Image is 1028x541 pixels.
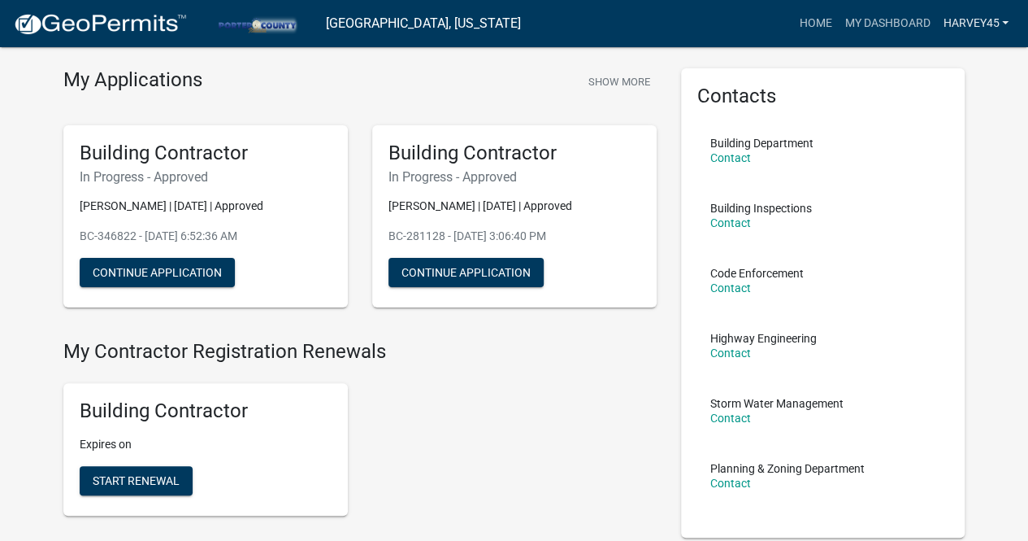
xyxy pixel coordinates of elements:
h5: Contacts [697,85,949,108]
a: Contact [710,412,751,425]
p: Building Inspections [710,203,812,214]
a: Contact [710,216,751,229]
h4: My Contractor Registration Renewals [63,340,657,364]
p: BC-281128 - [DATE] 3:06:40 PM [388,228,640,245]
h5: Building Contractor [80,142,332,165]
a: Contact [710,281,751,294]
p: Highway Engineering [710,333,817,344]
p: Building Department [710,137,813,149]
h6: In Progress - Approved [388,169,640,185]
p: Expires on [80,436,332,453]
h5: Building Contractor [388,142,640,165]
a: My Dashboard [838,8,936,39]
a: Home [792,8,838,39]
a: Harvey45 [936,8,1015,39]
button: Show More [582,68,657,95]
p: [PERSON_NAME] | [DATE] | Approved [80,198,332,215]
p: BC-346822 - [DATE] 6:52:36 AM [80,228,332,245]
h5: Building Contractor [80,399,332,423]
button: Start Renewal [80,466,193,495]
p: [PERSON_NAME] | [DATE] | Approved [388,198,640,215]
h4: My Applications [63,68,202,93]
p: Planning & Zoning Department [710,463,865,474]
p: Storm Water Management [710,398,844,409]
span: Start Renewal [93,474,180,487]
h6: In Progress - Approved [80,169,332,185]
a: [GEOGRAPHIC_DATA], [US_STATE] [326,10,521,37]
wm-registration-list-section: My Contractor Registration Renewals [63,340,657,529]
a: Contact [710,151,751,164]
button: Continue Application [80,258,235,287]
a: Contact [710,477,751,490]
img: Porter County, Indiana [200,12,313,34]
a: Contact [710,347,751,360]
button: Continue Application [388,258,544,287]
p: Code Enforcement [710,268,804,279]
